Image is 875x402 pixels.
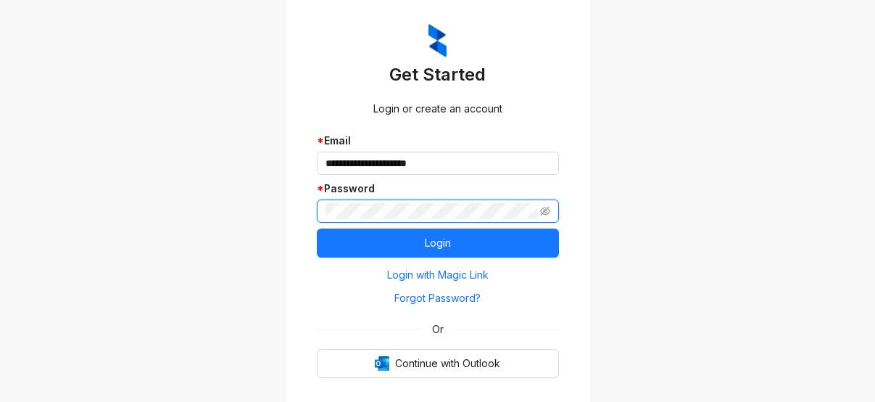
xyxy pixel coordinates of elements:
[428,24,447,57] img: ZumaIcon
[540,206,550,216] span: eye-invisible
[317,229,559,258] button: Login
[317,181,559,197] div: Password
[317,349,559,378] button: OutlookContinue with Outlook
[317,63,559,86] h3: Get Started
[387,267,489,283] span: Login with Magic Link
[375,356,389,371] img: Outlook
[422,321,454,337] span: Or
[425,235,451,251] span: Login
[317,133,559,149] div: Email
[395,356,500,372] span: Continue with Outlook
[317,101,559,117] div: Login or create an account
[317,287,559,310] button: Forgot Password?
[317,263,559,287] button: Login with Magic Link
[394,290,481,306] span: Forgot Password?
